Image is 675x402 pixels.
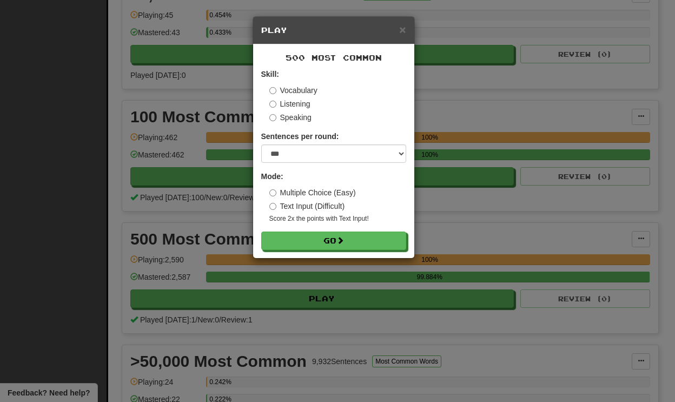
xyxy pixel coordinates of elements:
[269,98,310,109] label: Listening
[269,87,276,94] input: Vocabulary
[269,203,276,210] input: Text Input (Difficult)
[269,201,345,212] label: Text Input (Difficult)
[261,25,406,36] h5: Play
[269,189,276,196] input: Multiple Choice (Easy)
[261,232,406,250] button: Go
[269,101,276,108] input: Listening
[261,70,279,78] strong: Skill:
[261,131,339,142] label: Sentences per round:
[269,187,356,198] label: Multiple Choice (Easy)
[269,85,317,96] label: Vocabulary
[269,214,406,223] small: Score 2x the points with Text Input !
[269,112,312,123] label: Speaking
[399,24,406,35] button: Close
[261,172,283,181] strong: Mode:
[269,114,276,121] input: Speaking
[286,53,382,62] span: 500 Most Common
[399,23,406,36] span: ×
